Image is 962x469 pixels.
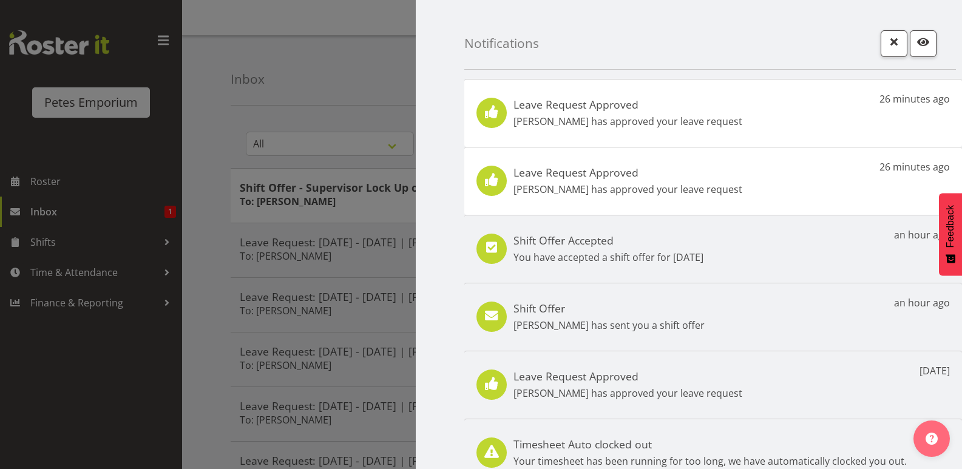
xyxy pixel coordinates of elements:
p: 26 minutes ago [879,160,950,174]
h5: Leave Request Approved [513,369,742,383]
p: an hour ago [894,228,950,242]
h5: Shift Offer Accepted [513,234,703,247]
h4: Notifications [464,36,539,50]
p: an hour ago [894,295,950,310]
button: Close [881,30,907,57]
h5: Timesheet Auto clocked out [513,437,907,451]
p: You have accepted a shift offer for [DATE] [513,250,703,265]
h5: Shift Offer [513,302,705,315]
p: [PERSON_NAME] has approved your leave request [513,114,742,129]
p: [DATE] [920,363,950,378]
p: [PERSON_NAME] has sent you a shift offer [513,318,705,332]
h5: Leave Request Approved [513,166,742,179]
button: Mark as read [910,30,937,57]
p: [PERSON_NAME] has approved your leave request [513,386,742,400]
img: help-xxl-2.png [926,433,938,445]
span: Feedback [945,205,956,248]
button: Feedback - Show survey [939,193,962,275]
h5: Leave Request Approved [513,98,742,111]
p: 26 minutes ago [879,92,950,106]
p: [PERSON_NAME] has approved your leave request [513,182,742,197]
p: Your timesheet has been running for too long, we have automatically clocked you out. [513,454,907,468]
